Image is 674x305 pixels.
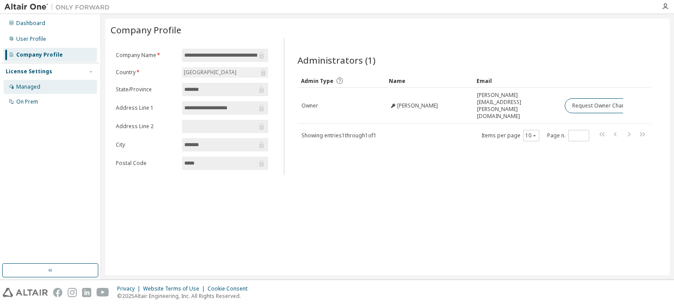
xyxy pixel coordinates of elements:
div: Dashboard [16,20,45,27]
img: youtube.svg [97,288,109,297]
label: State/Province [116,86,177,93]
img: linkedin.svg [82,288,91,297]
div: [GEOGRAPHIC_DATA] [183,68,238,77]
span: Company Profile [111,24,181,36]
span: Showing entries 1 through 1 of 1 [301,132,376,139]
div: Managed [16,83,40,90]
button: Request Owner Change [565,98,639,113]
label: City [116,141,177,148]
label: Address Line 2 [116,123,177,130]
label: Country [116,69,177,76]
span: Page n. [547,130,589,141]
span: Admin Type [301,77,333,85]
div: License Settings [6,68,52,75]
div: Company Profile [16,51,63,58]
div: Website Terms of Use [143,285,208,292]
label: Address Line 1 [116,104,177,111]
div: [GEOGRAPHIC_DATA] [182,67,268,78]
div: Privacy [117,285,143,292]
img: instagram.svg [68,288,77,297]
div: Cookie Consent [208,285,253,292]
span: Administrators (1) [298,54,376,66]
p: © 2025 Altair Engineering, Inc. All Rights Reserved. [117,292,253,300]
div: On Prem [16,98,38,105]
img: altair_logo.svg [3,288,48,297]
label: Postal Code [116,160,177,167]
button: 10 [525,132,537,139]
span: Owner [301,102,318,109]
span: Items per page [481,130,539,141]
label: Company Name [116,52,177,59]
img: facebook.svg [53,288,62,297]
img: Altair One [4,3,114,11]
div: User Profile [16,36,46,43]
div: Name [389,74,470,88]
span: [PERSON_NAME][EMAIL_ADDRESS][PERSON_NAME][DOMAIN_NAME] [477,92,557,120]
div: Email [477,74,557,88]
span: [PERSON_NAME] [397,102,438,109]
